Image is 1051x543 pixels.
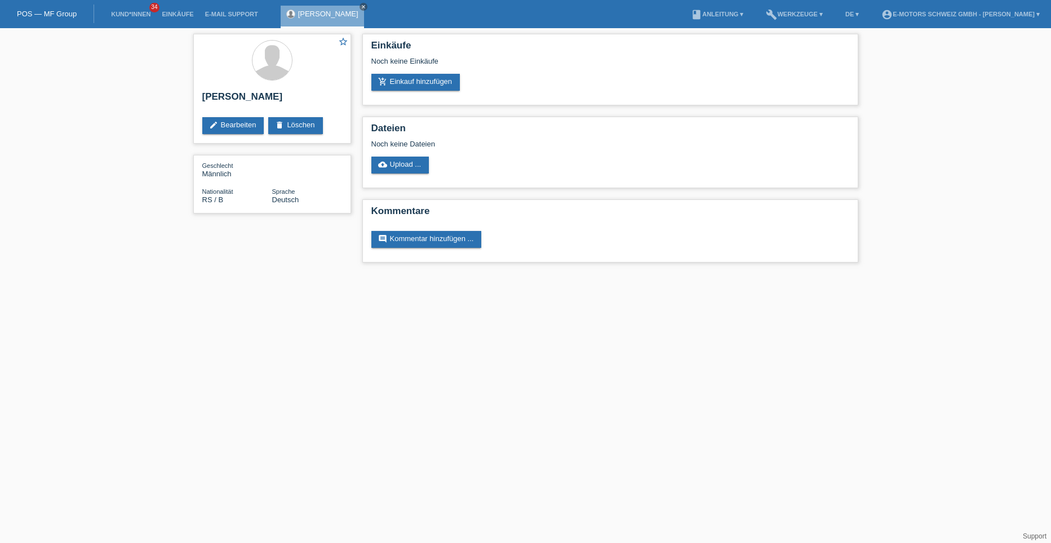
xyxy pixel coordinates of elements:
[149,3,159,12] span: 34
[378,234,387,243] i: comment
[209,121,218,130] i: edit
[685,11,749,17] a: bookAnleitung ▾
[105,11,156,17] a: Kund*innen
[371,40,849,57] h2: Einkäufe
[156,11,199,17] a: Einkäufe
[1023,532,1046,540] a: Support
[840,11,864,17] a: DE ▾
[378,160,387,169] i: cloud_upload
[272,195,299,204] span: Deutsch
[338,37,348,48] a: star_border
[371,231,482,248] a: commentKommentar hinzufügen ...
[766,9,777,20] i: build
[360,3,367,11] a: close
[371,206,849,222] h2: Kommentare
[202,91,342,108] h2: [PERSON_NAME]
[876,11,1045,17] a: account_circleE-Motors Schweiz GmbH - [PERSON_NAME] ▾
[275,121,284,130] i: delete
[202,162,233,169] span: Geschlecht
[371,57,849,74] div: Noch keine Einkäufe
[371,140,716,148] div: Noch keine Dateien
[371,74,460,91] a: add_shopping_cartEinkauf hinzufügen
[691,9,702,20] i: book
[272,188,295,195] span: Sprache
[202,161,272,178] div: Männlich
[371,157,429,173] a: cloud_uploadUpload ...
[371,123,849,140] h2: Dateien
[760,11,828,17] a: buildWerkzeuge ▾
[268,117,322,134] a: deleteLöschen
[202,188,233,195] span: Nationalität
[298,10,358,18] a: [PERSON_NAME]
[361,4,366,10] i: close
[202,117,264,134] a: editBearbeiten
[199,11,264,17] a: E-Mail Support
[338,37,348,47] i: star_border
[202,195,224,204] span: Serbien / B / 08.08.1999
[378,77,387,86] i: add_shopping_cart
[881,9,893,20] i: account_circle
[17,10,77,18] a: POS — MF Group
